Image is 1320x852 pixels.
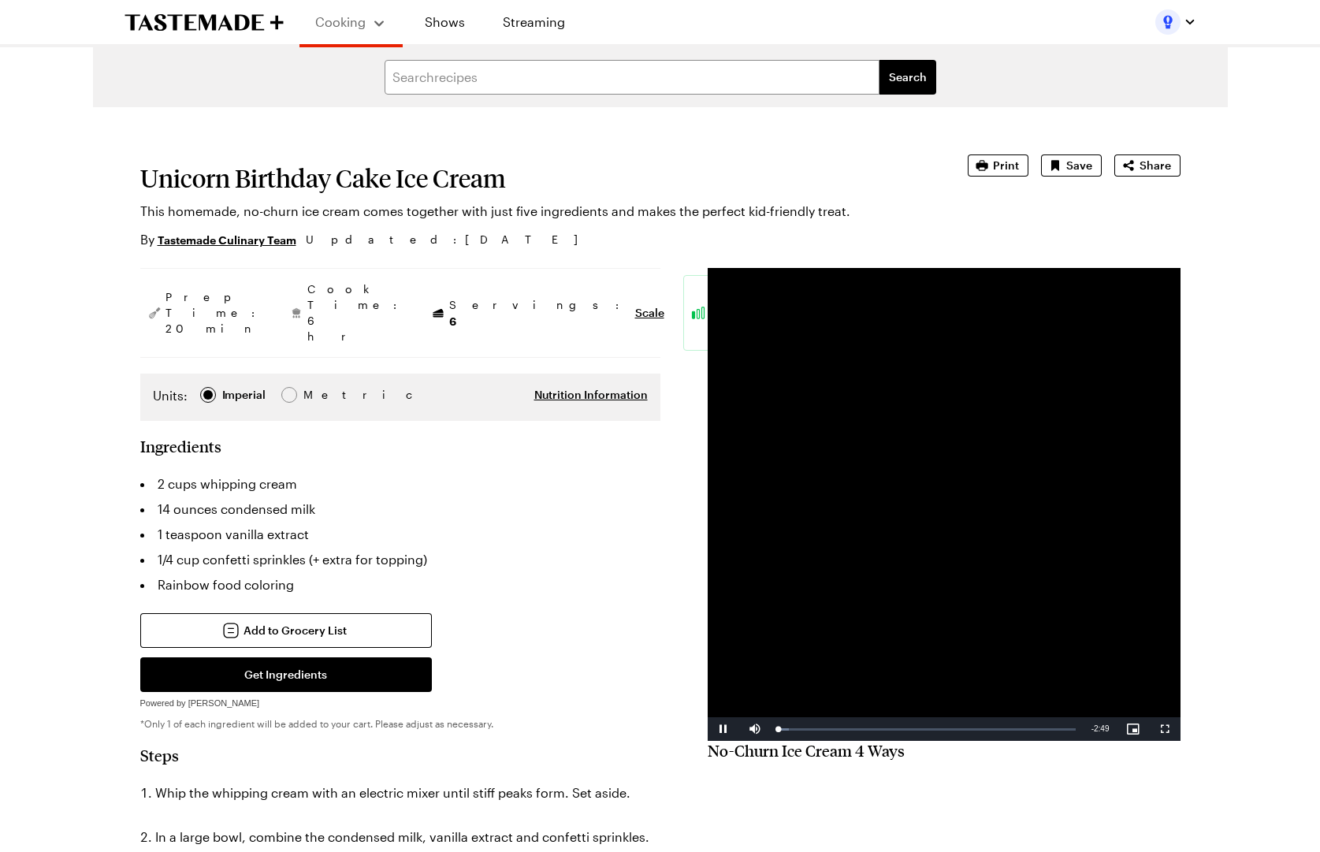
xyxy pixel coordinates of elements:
[1094,724,1109,733] span: 2:49
[165,289,263,337] span: Prep Time: 20 min
[1114,154,1181,177] button: Share
[534,387,648,403] button: Nutrition Information
[779,728,1076,731] div: Progress Bar
[1117,717,1149,741] button: Picture-in-Picture
[1091,724,1094,733] span: -
[140,202,924,221] p: This homemade, no-churn ice cream comes together with just five ingredients and makes the perfect...
[1149,717,1181,741] button: Fullscreen
[244,623,347,638] span: Add to Grocery List
[306,231,593,248] span: Updated : [DATE]
[140,522,660,547] li: 1 teaspoon vanilla extract
[968,154,1028,177] button: Print
[1155,9,1196,35] button: Profile picture
[222,386,267,404] span: Imperial
[140,230,296,249] p: By
[140,437,221,456] h2: Ingredients
[140,746,660,765] h2: Steps
[140,613,432,648] button: Add to Grocery List
[125,13,284,32] a: To Tastemade Home Page
[708,717,739,741] button: Pause
[153,386,337,408] div: Imperial Metric
[303,386,338,404] span: Metric
[635,305,664,321] button: Scale
[708,268,1181,741] video-js: Video Player
[140,164,924,192] h1: Unicorn Birthday Cake Ice Cream
[449,297,627,329] span: Servings:
[222,386,266,404] div: Imperial
[1140,158,1171,173] span: Share
[140,717,660,730] p: *Only 1 of each ingredient will be added to your cart. Please adjust as necessary.
[307,281,405,344] span: Cook Time: 6 hr
[140,497,660,522] li: 14 ounces condensed milk
[993,158,1019,173] span: Print
[303,386,337,404] div: Metric
[739,717,771,741] button: Mute
[449,313,456,328] span: 6
[879,60,936,95] button: filters
[140,572,660,597] li: Rainbow food coloring
[140,547,660,572] li: 1/4 cup confetti sprinkles (+ extra for topping)
[1155,9,1181,35] img: Profile picture
[140,698,260,708] span: Powered by [PERSON_NAME]
[315,6,387,38] button: Cooking
[1066,158,1092,173] span: Save
[153,386,188,405] label: Units:
[315,14,366,29] span: Cooking
[158,231,296,248] a: Tastemade Culinary Team
[140,694,260,709] a: Powered by [PERSON_NAME]
[1041,154,1102,177] button: Save recipe
[140,780,660,805] li: Whip the whipping cream with an electric mixer until stiff peaks form. Set aside.
[140,471,660,497] li: 2 cups whipping cream
[140,657,432,692] button: Get Ingredients
[889,69,927,85] span: Search
[708,741,1181,760] h2: No-Churn Ice Cream 4 Ways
